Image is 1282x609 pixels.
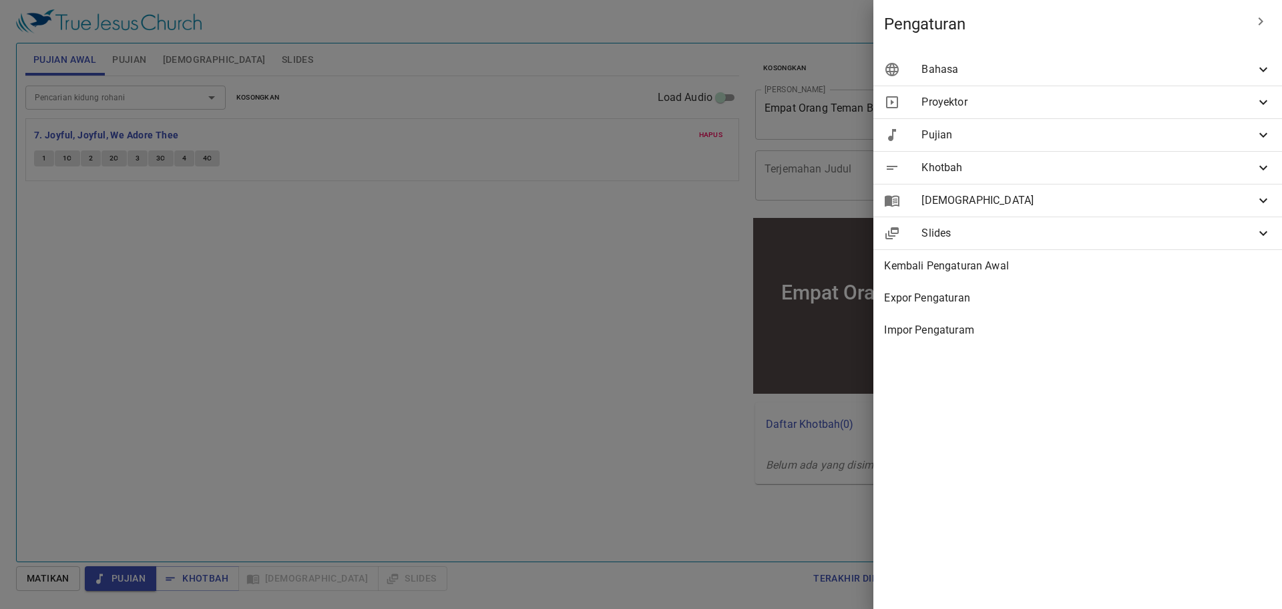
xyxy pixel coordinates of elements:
span: Khotbah [921,160,1255,176]
div: Bahasa [873,53,1282,86]
div: Empat Orang Teman Baik [31,66,257,90]
div: Kembali Pengaturan Awal [873,250,1282,282]
span: Slides [921,225,1255,241]
span: Impor Pengaturam [884,322,1271,338]
div: Khotbah [873,152,1282,184]
div: [DEMOGRAPHIC_DATA] [873,185,1282,217]
div: Slides [873,217,1282,249]
li: 7 [339,88,349,110]
span: Expor Pengaturan [884,290,1271,306]
div: Proyektor [873,86,1282,118]
span: Pengaturan [884,13,1245,35]
p: Pujian 詩 [323,73,364,84]
span: Pujian [921,127,1255,143]
span: Bahasa [921,62,1255,78]
div: Expor Pengaturan [873,282,1282,314]
span: [DEMOGRAPHIC_DATA] [921,193,1255,209]
span: Proyektor [921,94,1255,110]
div: Pujian [873,119,1282,151]
span: Kembali Pengaturan Awal [884,258,1271,274]
div: Impor Pengaturam [873,314,1282,346]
